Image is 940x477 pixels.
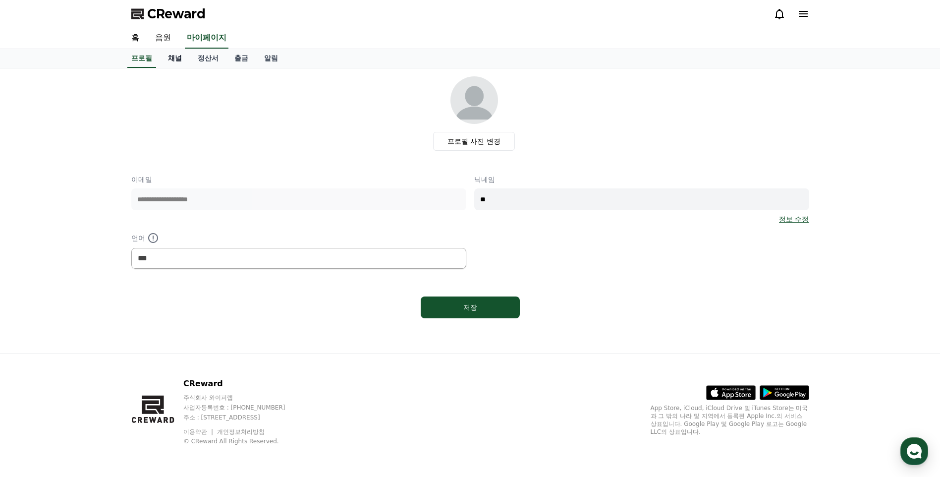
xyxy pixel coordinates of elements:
[147,6,206,22] span: CReward
[128,314,190,339] a: 설정
[651,404,809,436] p: App Store, iCloud, iCloud Drive 및 iTunes Store는 미국과 그 밖의 나라 및 지역에서 등록된 Apple Inc.의 서비스 상표입니다. Goo...
[160,49,190,68] a: 채널
[131,232,466,244] p: 언어
[183,378,304,390] p: CReward
[183,404,304,412] p: 사업자등록번호 : [PHONE_NUMBER]
[217,428,265,435] a: 개인정보처리방침
[183,414,304,421] p: 주소 : [STREET_ADDRESS]
[131,6,206,22] a: CReward
[147,28,179,49] a: 음원
[474,175,809,184] p: 닉네임
[31,329,37,337] span: 홈
[441,302,500,312] div: 저장
[226,49,256,68] a: 출금
[433,132,515,151] label: 프로필 사진 변경
[183,428,215,435] a: 이용약관
[185,28,228,49] a: 마이페이지
[256,49,286,68] a: 알림
[123,28,147,49] a: 홈
[779,214,809,224] a: 정보 수정
[153,329,165,337] span: 설정
[65,314,128,339] a: 대화
[190,49,226,68] a: 정산서
[183,394,304,402] p: 주식회사 와이피랩
[421,297,520,318] button: 저장
[131,175,466,184] p: 이메일
[450,76,498,124] img: profile_image
[3,314,65,339] a: 홈
[91,330,103,338] span: 대화
[183,437,304,445] p: © CReward All Rights Reserved.
[127,49,156,68] a: 프로필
